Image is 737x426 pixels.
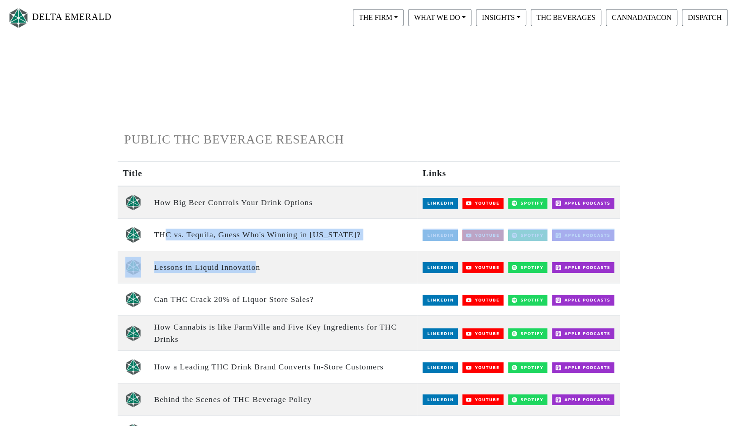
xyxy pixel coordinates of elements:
img: unscripted logo [125,291,141,307]
img: Apple Podcasts [552,362,614,373]
h1: PUBLIC THC BEVERAGE RESEARCH [124,132,613,147]
td: How Cannabis is like FarmVille and Five Key Ingredients for THC Drinks [149,316,418,351]
img: Spotify [508,295,547,306]
th: Links [417,162,619,186]
img: Spotify [508,394,547,405]
img: LinkedIn [423,198,458,209]
img: Spotify [508,230,547,241]
td: Can THC Crack 20% of Liquor Store Sales? [149,283,418,316]
td: Behind the Scenes of THC Beverage Policy [149,383,418,415]
img: LinkedIn [423,262,458,273]
th: Title [118,162,149,186]
img: Apple Podcasts [552,230,614,241]
img: YouTube [462,328,504,339]
button: DISPATCH [682,9,727,26]
button: THE FIRM [353,9,404,26]
button: CANNADATACON [606,9,677,26]
button: INSIGHTS [476,9,526,26]
td: Lessons in Liquid Innovation [149,251,418,283]
img: YouTube [462,262,504,273]
img: LinkedIn [423,230,458,241]
button: WHAT WE DO [408,9,471,26]
img: Spotify [508,198,547,209]
img: Spotify [508,362,547,373]
img: Apple Podcasts [552,262,614,273]
img: LinkedIn [423,295,458,306]
img: unscripted logo [125,226,141,243]
img: Apple Podcasts [552,328,614,339]
a: THC BEVERAGES [528,13,604,21]
img: unscripted logo [125,391,141,407]
img: LinkedIn [423,362,458,373]
img: unscripted logo [125,359,141,375]
img: YouTube [462,198,504,209]
img: YouTube [462,295,504,306]
a: DISPATCH [680,13,730,21]
td: How a Leading THC Drink Brand Converts In-Store Customers [149,351,418,383]
img: unscripted logo [125,259,141,275]
img: Spotify [508,262,547,273]
img: unscripted logo [125,325,141,341]
a: CANNADATACON [604,13,680,21]
img: Spotify [508,328,547,339]
img: Apple Podcasts [552,394,614,405]
td: THC vs. Tequila, Guess Who's Winning in [US_STATE]? [149,219,418,251]
img: unscripted logo [125,194,141,211]
img: LinkedIn [423,394,458,405]
img: YouTube [462,394,504,405]
img: Apple Podcasts [552,295,614,306]
img: YouTube [462,362,504,373]
a: DELTA EMERALD [7,4,112,32]
img: LinkedIn [423,328,458,339]
img: Logo [7,6,30,30]
td: How Big Beer Controls Your Drink Options [149,186,418,219]
button: THC BEVERAGES [531,9,601,26]
img: YouTube [462,230,504,241]
img: Apple Podcasts [552,198,614,209]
